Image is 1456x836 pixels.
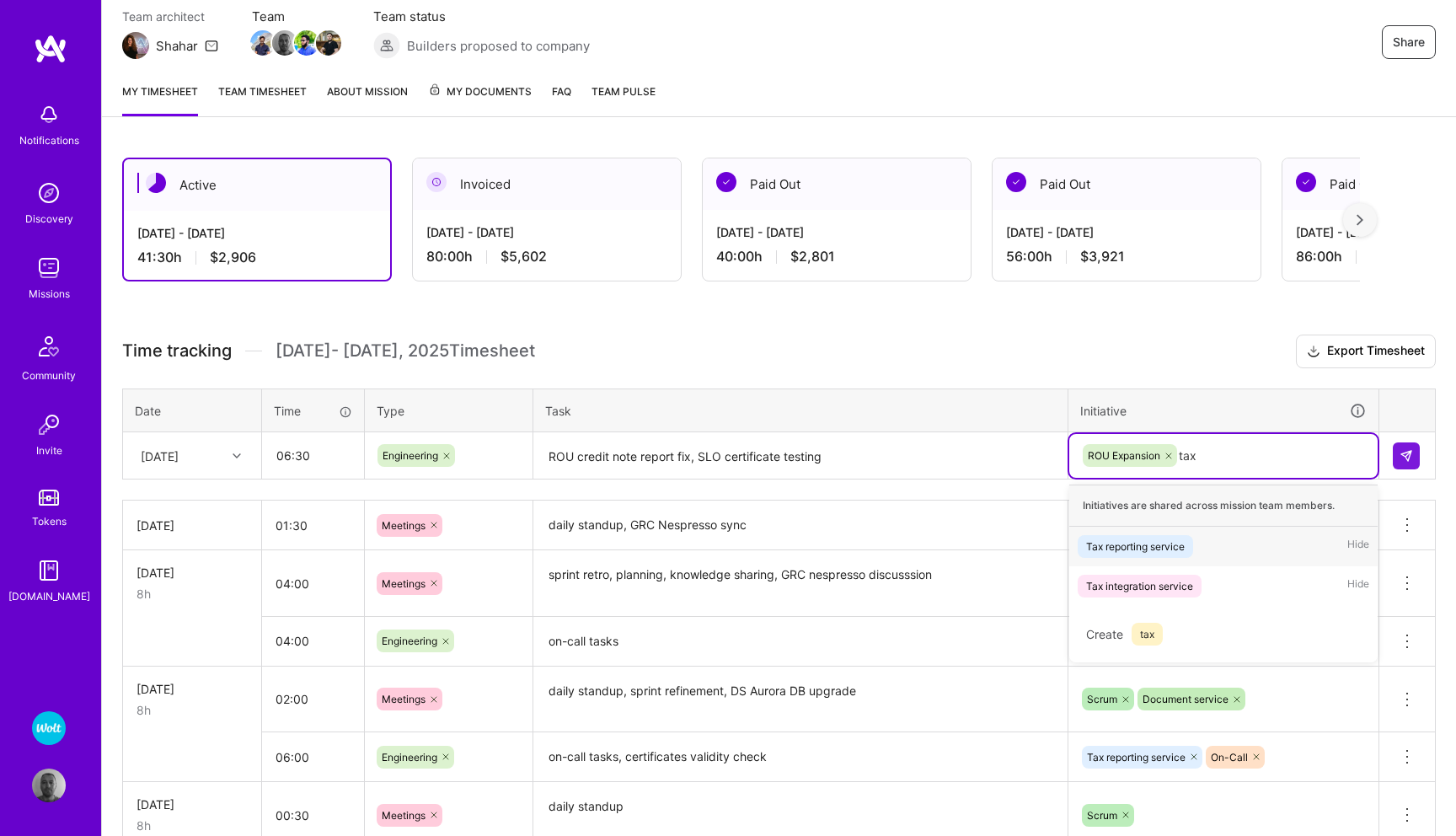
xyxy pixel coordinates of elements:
[1382,25,1436,59] button: Share
[426,172,447,192] img: Invoiced
[136,517,248,534] div: [DATE]
[136,585,248,603] div: 8h
[146,173,166,193] img: Active
[535,668,1066,731] textarea: daily standup, sprint refinement, DS Aurora DB upgrade
[1006,223,1247,241] div: [DATE] - [DATE]
[382,635,437,647] span: Engineering
[22,367,76,384] div: Community
[122,83,198,116] a: My timesheet
[365,389,533,432] th: Type
[1088,449,1160,462] span: ROU Expansion
[1069,485,1378,527] div: Initiatives are shared across mission team members.
[136,564,248,581] div: [DATE]
[1357,214,1363,226] img: right
[8,587,90,605] div: [DOMAIN_NAME]
[32,98,66,131] img: bell
[716,223,957,241] div: [DATE] - [DATE]
[262,735,364,780] input: HH:MM
[382,751,437,764] span: Engineering
[263,433,363,478] input: HH:MM
[1296,335,1436,368] button: Export Timesheet
[1143,693,1228,705] span: Document service
[591,85,656,98] span: Team Pulse
[122,340,232,362] span: Time tracking
[428,83,532,101] span: My Documents
[500,248,547,265] span: $5,602
[294,30,319,56] img: Team Member Avatar
[36,442,62,459] div: Invite
[716,248,957,265] div: 40:00 h
[25,210,73,228] div: Discovery
[19,131,79,149] div: Notifications
[32,554,66,587] img: guide book
[32,251,66,285] img: teamwork
[1400,449,1413,463] img: Submit
[591,83,656,116] a: Team Pulse
[1347,535,1369,558] span: Hide
[1307,343,1320,361] i: icon Download
[535,434,1066,479] textarea: ROU credit note report fix, SLO certificate testing
[1393,34,1425,51] span: Share
[32,769,66,802] img: User Avatar
[252,29,274,57] a: Team Member Avatar
[262,677,364,721] input: HH:MM
[428,83,532,116] a: My Documents
[1087,809,1117,822] span: Scrum
[272,30,297,56] img: Team Member Avatar
[136,796,248,813] div: [DATE]
[32,408,66,442] img: Invite
[535,552,1066,615] textarea: sprint retro, planning, knowledge sharing, GRC nespresso discusssion
[383,449,438,462] span: Engineering
[552,83,571,116] a: FAQ
[1006,248,1247,265] div: 56:00 h
[1006,172,1026,192] img: Paid Out
[252,8,340,25] span: Team
[32,176,66,210] img: discovery
[1078,614,1369,654] div: Create
[533,389,1068,432] th: Task
[993,158,1261,210] div: Paid Out
[29,326,69,367] img: Community
[535,619,1066,665] textarea: on-call tasks
[122,32,149,59] img: Team Architect
[262,561,364,606] input: HH:MM
[716,172,736,192] img: Paid Out
[136,680,248,698] div: [DATE]
[137,224,377,242] div: [DATE] - [DATE]
[327,83,408,116] a: About Mission
[535,734,1066,780] textarea: on-call tasks, certificates validity check
[373,8,590,25] span: Team status
[382,519,426,532] span: Meetings
[205,39,218,52] i: icon Mail
[1086,577,1193,595] div: Tax integration service
[1080,248,1125,265] span: $3,921
[1296,172,1316,192] img: Paid Out
[156,37,198,55] div: Shahar
[274,29,296,57] a: Team Member Avatar
[413,158,681,210] div: Invoiced
[1087,751,1186,764] span: Tax reporting service
[262,503,364,548] input: HH:MM
[32,711,66,745] img: Wolt - Fintech: Payments Expansion Team
[316,30,341,56] img: Team Member Avatar
[426,223,667,241] div: [DATE] - [DATE]
[136,817,248,834] div: 8h
[382,809,426,822] span: Meetings
[1080,401,1367,421] div: Initiative
[1086,538,1185,555] div: Tax reporting service
[137,249,377,266] div: 41:30 h
[535,502,1066,549] textarea: daily standup, GRC Nespresso sync
[274,402,352,420] div: Time
[233,452,241,460] i: icon Chevron
[426,248,667,265] div: 80:00 h
[373,32,400,59] img: Builders proposed to company
[1211,751,1248,764] span: On-Call
[122,8,218,25] span: Team architect
[28,711,70,745] a: Wolt - Fintech: Payments Expansion Team
[703,158,971,210] div: Paid Out
[28,769,70,802] a: User Avatar
[790,248,835,265] span: $2,801
[124,159,390,211] div: Active
[218,83,307,116] a: Team timesheet
[407,37,590,55] span: Builders proposed to company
